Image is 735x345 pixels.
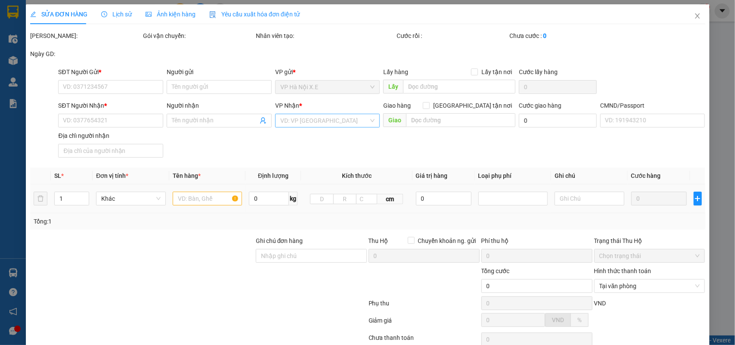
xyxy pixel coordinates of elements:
[397,31,508,40] div: Cước rồi :
[101,11,107,17] span: clock-circle
[275,67,380,77] div: VP gửi
[58,131,163,140] div: Địa chỉ người nhận
[406,113,515,127] input: Dọc đường
[258,172,288,179] span: Định lượng
[30,11,87,18] span: SỬA ĐƠN HÀNG
[368,237,388,244] span: Thu Hộ
[209,11,216,18] img: icon
[101,192,161,205] span: Khác
[594,267,651,274] label: Hình thức thanh toán
[368,316,481,331] div: Giảm giá
[594,300,606,307] span: VND
[509,31,620,40] div: Chưa cước :
[377,194,403,204] span: cm
[631,172,661,179] span: Cước hàng
[173,192,242,205] input: VD: Bàn, Ghế
[173,172,201,179] span: Tên hàng
[519,68,558,75] label: Cước lấy hàng
[551,168,628,184] th: Ghi chú
[552,317,564,323] span: VND
[58,144,163,158] input: Địa chỉ của người nhận
[167,101,272,110] div: Người nhận
[481,267,509,274] span: Tổng cước
[430,101,515,110] span: [GEOGRAPHIC_DATA] tận nơi
[543,32,546,39] b: 0
[30,11,36,17] span: edit
[58,101,163,110] div: SĐT Người Nhận
[333,194,357,204] input: R
[631,192,687,205] input: 0
[146,11,195,18] span: Ảnh kiện hàng
[594,236,705,246] div: Trạng thái Thu Hộ
[143,31,254,40] div: Gói vận chuyển:
[383,68,408,75] span: Lấy hàng
[694,12,701,19] span: close
[310,194,333,204] input: D
[256,249,367,263] input: Ghi chú đơn hàng
[101,11,132,18] span: Lịch sử
[383,102,411,109] span: Giao hàng
[256,237,303,244] label: Ghi chú đơn hàng
[30,31,141,40] div: [PERSON_NAME]:
[478,67,515,77] span: Lấy tận nơi
[577,317,581,323] span: %
[694,192,702,205] button: plus
[356,194,377,204] input: C
[414,236,479,246] span: Chuyển khoản ng. gửi
[289,192,298,205] span: kg
[275,102,299,109] span: VP Nhận
[54,172,61,179] span: SL
[280,81,375,93] span: VP Hà Nội X.E
[519,114,597,127] input: Cước giao hàng
[685,4,709,28] button: Close
[209,11,300,18] span: Yêu cầu xuất hóa đơn điện tử
[368,298,481,314] div: Phụ thu
[481,236,592,249] div: Phí thu hộ
[383,113,406,127] span: Giao
[96,172,128,179] span: Đơn vị tính
[146,11,152,17] span: picture
[260,117,267,124] span: user-add
[34,192,47,205] button: delete
[30,49,141,59] div: Ngày GD:
[694,195,701,202] span: plus
[342,172,372,179] span: Kích thước
[167,67,272,77] div: Người gửi
[383,80,403,93] span: Lấy
[403,80,515,93] input: Dọc đường
[416,172,447,179] span: Giá trị hàng
[475,168,552,184] th: Loại phụ phí
[34,217,284,226] div: Tổng: 1
[58,67,163,77] div: SĐT Người Gửi
[519,80,597,94] input: Cước lấy hàng
[555,192,624,205] input: Ghi Chú
[600,101,705,110] div: CMND/Passport
[519,102,561,109] label: Cước giao hàng
[256,31,395,40] div: Nhân viên tạo:
[599,280,700,292] span: Tại văn phòng
[599,249,700,262] span: Chọn trạng thái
